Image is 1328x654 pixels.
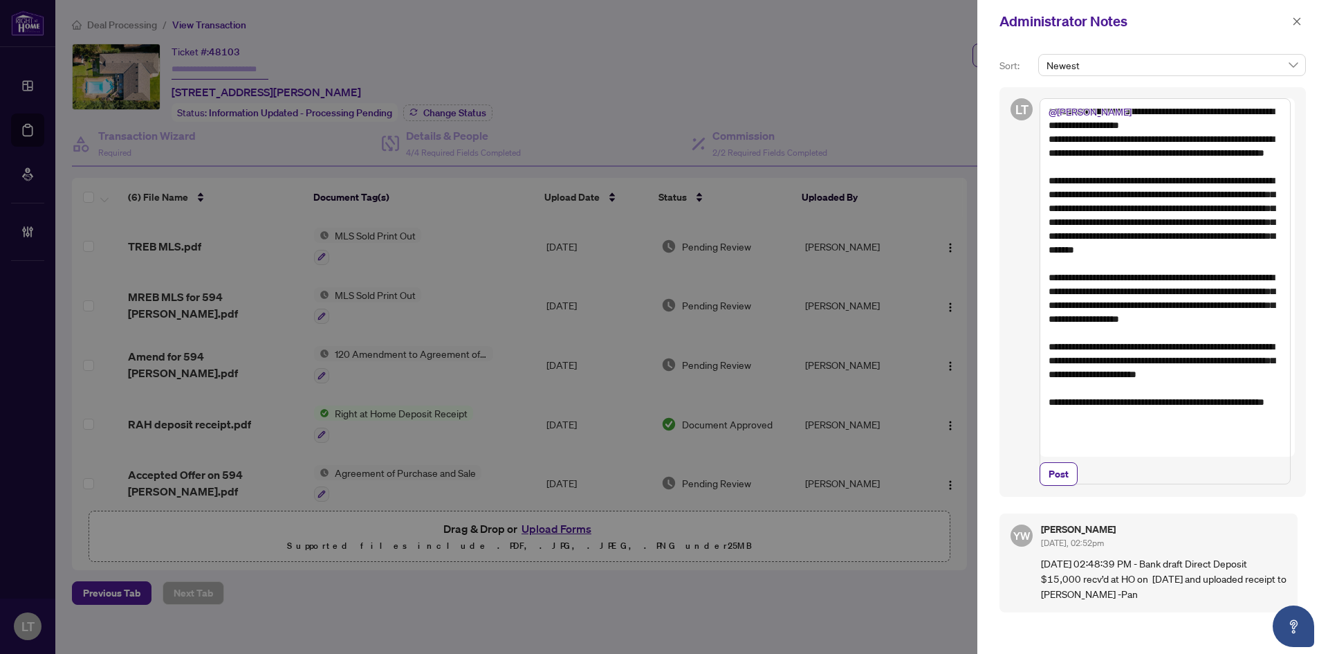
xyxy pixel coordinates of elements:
p: [DATE] 02:48:39 PM - Bank draft Direct Deposit $15,000 recv’d at HO on [DATE] and uploaded receip... [1041,556,1286,601]
div: Administrator Notes [999,11,1288,32]
span: Newest [1046,55,1298,75]
p: Sort: [999,58,1033,73]
span: [DATE], 02:52pm [1041,538,1104,548]
span: Post [1049,463,1069,485]
span: close [1292,17,1302,26]
span: LT [1015,100,1029,119]
h5: [PERSON_NAME] [1041,525,1286,534]
button: Post [1040,462,1078,486]
span: YW [1013,527,1031,544]
button: Open asap [1273,606,1314,647]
